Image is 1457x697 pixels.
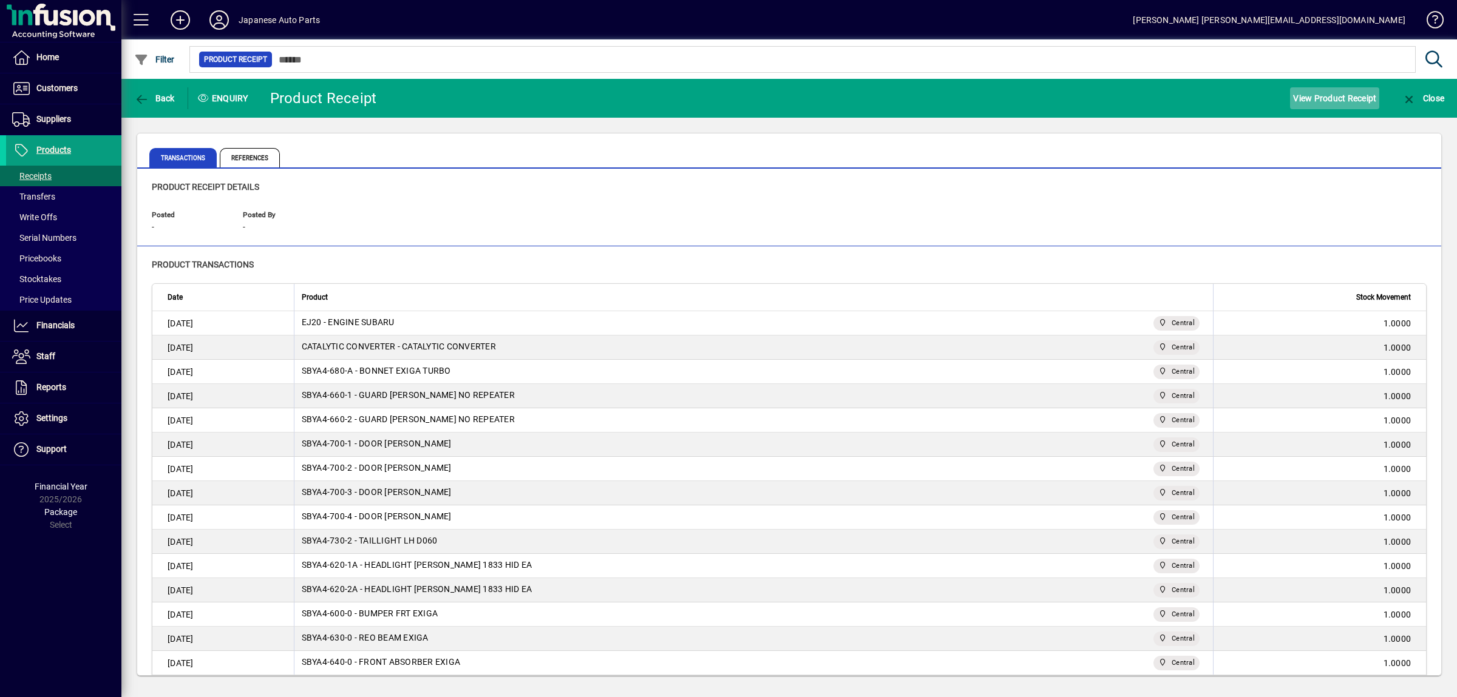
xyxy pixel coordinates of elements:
[302,534,438,549] div: SBYA4-730-2 - TAILLIGHT LH D060
[6,73,121,104] a: Customers
[1153,510,1200,525] span: Central
[152,651,294,675] td: [DATE]
[1356,291,1411,304] span: Stock Movement
[6,104,121,135] a: Suppliers
[12,192,55,201] span: Transfers
[6,269,121,289] a: Stocktakes
[36,444,67,454] span: Support
[1402,93,1444,103] span: Close
[1213,505,1426,530] td: 1.0000
[302,607,438,622] div: SBYA4-600-0 - BUMPER FRT EXIGA
[1172,463,1195,475] span: Central
[6,186,121,207] a: Transfers
[152,457,294,481] td: [DATE]
[121,87,188,109] app-page-header-button: Back
[1389,87,1457,109] app-page-header-button: Close enquiry
[1172,536,1195,548] span: Central
[302,389,515,403] div: SBYA4-660-1 - GUARD [PERSON_NAME] NO REPEATER
[1213,311,1426,335] td: 1.0000
[1172,366,1195,378] span: Central
[1290,87,1379,109] button: View Product Receipt
[1153,340,1200,355] span: Central
[152,384,294,408] td: [DATE]
[204,53,267,66] span: Product Receipt
[6,207,121,227] a: Write Offs
[152,182,259,192] span: Product Receipt Details
[1172,584,1195,596] span: Central
[1153,656,1200,670] span: Central
[1153,389,1200,403] span: Central
[1213,457,1426,481] td: 1.0000
[6,403,121,434] a: Settings
[1213,554,1426,578] td: 1.0000
[1153,583,1200,598] span: Central
[302,340,496,355] div: CATALYTIC CONVERTER - CATALYTIC CONVERTER
[1172,560,1195,572] span: Central
[152,260,254,269] span: Product transactions
[1172,414,1195,426] span: Central
[302,291,328,304] span: Product
[12,295,72,305] span: Price Updates
[152,578,294,602] td: [DATE]
[220,148,280,167] span: References
[6,434,121,465] a: Support
[1213,627,1426,651] td: 1.0000
[1153,365,1200,379] span: Central
[1213,408,1426,433] td: 1.0000
[131,49,178,70] button: Filter
[1213,433,1426,457] td: 1.0000
[152,554,294,578] td: [DATE]
[12,233,76,243] span: Serial Numbers
[152,408,294,433] td: [DATE]
[1213,651,1426,675] td: 1.0000
[302,559,532,573] div: SBYA4-620-1A - HEADLIGHT [PERSON_NAME] 1833 HID EA
[134,55,175,64] span: Filter
[6,227,121,248] a: Serial Numbers
[1172,390,1195,402] span: Central
[36,351,55,361] span: Staff
[131,87,178,109] button: Back
[6,311,121,341] a: Financials
[44,507,77,517] span: Package
[1153,607,1200,622] span: Central
[6,42,121,73] a: Home
[36,320,75,330] span: Financials
[12,212,57,222] span: Write Offs
[1293,89,1376,108] span: View Product Receipt
[1172,487,1195,499] span: Central
[6,372,121,403] a: Reports
[1172,608,1195,621] span: Central
[302,437,452,452] div: SBYA4-700-1 - DOOR [PERSON_NAME]
[161,9,200,31] button: Add
[152,335,294,360] td: [DATE]
[302,462,452,476] div: SBYA4-700-2 - DOOR [PERSON_NAME]
[152,481,294,505] td: [DATE]
[36,114,71,124] span: Suppliers
[36,145,71,155] span: Products
[1418,2,1442,42] a: Knowledge Base
[152,311,294,335] td: [DATE]
[1172,511,1195,524] span: Central
[35,482,87,491] span: Financial Year
[149,148,217,167] span: Transactions
[1172,439,1195,451] span: Central
[134,93,175,103] span: Back
[302,316,395,331] div: EJ20 - ENGINE SUBARU
[1213,530,1426,554] td: 1.0000
[239,10,320,30] div: Japanese Auto Parts
[1213,481,1426,505] td: 1.0000
[6,166,121,186] a: Receipts
[1153,413,1200,428] span: Central
[36,83,78,93] span: Customers
[200,9,239,31] button: Profile
[1172,317,1195,329] span: Central
[1213,384,1426,408] td: 1.0000
[1213,578,1426,602] td: 1.0000
[1153,534,1200,549] span: Central
[302,583,532,598] div: SBYA4-620-2A - HEADLIGHT [PERSON_NAME] 1833 HID EA
[1133,10,1405,30] div: [PERSON_NAME] [PERSON_NAME][EMAIL_ADDRESS][DOMAIN_NAME]
[302,486,452,500] div: SBYA4-700-3 - DOOR [PERSON_NAME]
[36,382,66,392] span: Reports
[168,291,183,304] span: Date
[1172,633,1195,645] span: Central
